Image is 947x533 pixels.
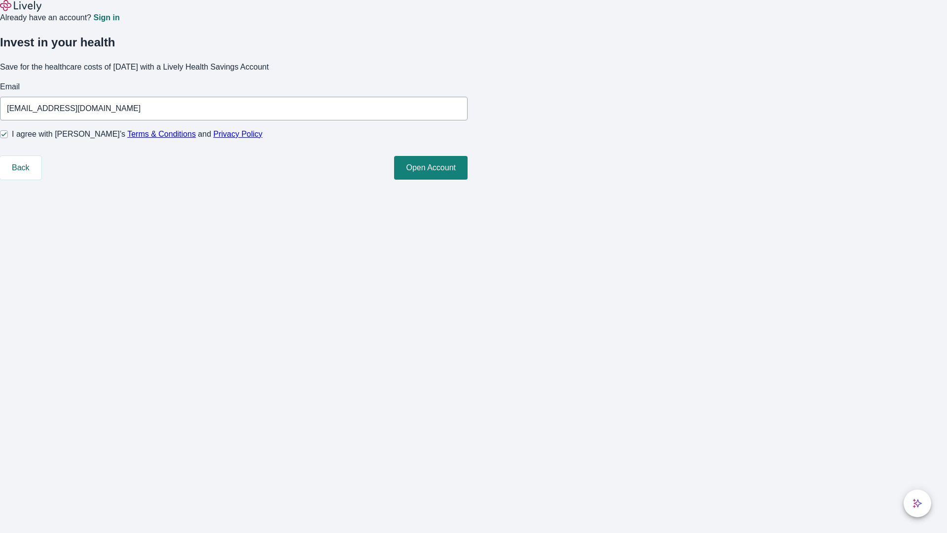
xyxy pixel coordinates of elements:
button: chat [904,490,931,517]
a: Sign in [93,14,119,22]
a: Terms & Conditions [127,130,196,138]
span: I agree with [PERSON_NAME]’s and [12,128,262,140]
a: Privacy Policy [214,130,263,138]
svg: Lively AI Assistant [912,498,922,508]
button: Open Account [394,156,468,180]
